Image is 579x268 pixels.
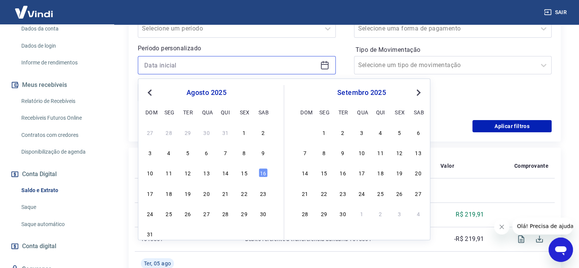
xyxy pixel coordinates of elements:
[440,162,454,170] p: Valor
[258,168,268,177] div: Choose sábado, 16 de agosto de 2025
[338,189,347,198] div: Choose terça-feira, 23 de setembro de 2025
[395,148,404,157] div: Choose sexta-feira, 12 de setembro de 2025
[357,189,366,198] div: Choose quarta-feira, 24 de setembro de 2025
[239,148,249,157] div: Choose sexta-feira, 8 de agosto de 2025
[319,209,329,218] div: Choose segunda-feira, 29 de setembro de 2025
[258,148,268,157] div: Choose sábado, 9 de agosto de 2025
[144,260,171,267] span: Ter, 05 ago
[494,219,509,234] iframe: Fechar mensagem
[9,77,105,93] button: Meus recebíveis
[338,128,347,137] div: Choose terça-feira, 2 de setembro de 2025
[512,218,573,234] iframe: Mensagem da empresa
[202,108,211,117] div: qua
[300,108,309,117] div: dom
[414,189,423,198] div: Choose sábado, 27 de setembro de 2025
[239,209,249,218] div: Choose sexta-feira, 29 de agosto de 2025
[145,88,154,97] button: Previous Month
[530,230,549,248] span: Download
[338,148,347,157] div: Choose terça-feira, 9 de setembro de 2025
[145,148,155,157] div: Choose domingo, 3 de agosto de 2025
[18,144,105,160] a: Disponibilização de agenda
[202,128,211,137] div: Choose quarta-feira, 30 de julho de 2025
[319,108,329,117] div: seg
[18,38,105,54] a: Dados de login
[18,199,105,215] a: Saque
[202,229,211,238] div: Choose quarta-feira, 3 de setembro de 2025
[18,93,105,109] a: Relatório de Recebíveis
[183,108,192,117] div: ter
[456,210,484,219] p: R$ 219,91
[338,108,347,117] div: ter
[164,108,174,117] div: seg
[145,108,155,117] div: dom
[202,148,211,157] div: Choose quarta-feira, 6 de agosto de 2025
[357,128,366,137] div: Choose quarta-feira, 3 de setembro de 2025
[549,238,573,262] iframe: Botão para abrir a janela de mensagens
[239,168,249,177] div: Choose sexta-feira, 15 de agosto de 2025
[300,128,309,137] div: Choose domingo, 31 de agosto de 2025
[258,229,268,238] div: Choose sábado, 6 de setembro de 2025
[300,189,309,198] div: Choose domingo, 21 de setembro de 2025
[9,0,59,24] img: Vindi
[164,189,174,198] div: Choose segunda-feira, 18 de agosto de 2025
[22,241,56,252] span: Conta digital
[258,189,268,198] div: Choose sábado, 23 de agosto de 2025
[258,128,268,137] div: Choose sábado, 2 de agosto de 2025
[221,148,230,157] div: Choose quinta-feira, 7 de agosto de 2025
[414,148,423,157] div: Choose sábado, 13 de setembro de 2025
[319,148,329,157] div: Choose segunda-feira, 8 de setembro de 2025
[376,148,385,157] div: Choose quinta-feira, 11 de setembro de 2025
[338,168,347,177] div: Choose terça-feira, 16 de setembro de 2025
[258,209,268,218] div: Choose sábado, 30 de agosto de 2025
[239,189,249,198] div: Choose sexta-feira, 22 de agosto de 2025
[183,148,192,157] div: Choose terça-feira, 5 de agosto de 2025
[395,108,404,117] div: sex
[357,148,366,157] div: Choose quarta-feira, 10 de setembro de 2025
[300,148,309,157] div: Choose domingo, 7 de setembro de 2025
[144,127,268,239] div: month 2025-08
[164,229,174,238] div: Choose segunda-feira, 1 de setembro de 2025
[357,108,366,117] div: qua
[18,183,105,198] a: Saldo e Extrato
[414,128,423,137] div: Choose sábado, 6 de setembro de 2025
[164,209,174,218] div: Choose segunda-feira, 25 de agosto de 2025
[472,120,552,132] button: Aplicar filtros
[221,168,230,177] div: Choose quinta-feira, 14 de agosto de 2025
[138,44,336,53] p: Período personalizado
[414,209,423,218] div: Choose sábado, 4 de outubro de 2025
[164,128,174,137] div: Choose segunda-feira, 28 de julho de 2025
[356,45,550,55] label: Tipo de Movimentação
[9,166,105,183] button: Conta Digital
[221,209,230,218] div: Choose quinta-feira, 28 de agosto de 2025
[414,108,423,117] div: sab
[357,168,366,177] div: Choose quarta-feira, 17 de setembro de 2025
[183,209,192,218] div: Choose terça-feira, 26 de agosto de 2025
[18,21,105,37] a: Dados da conta
[319,128,329,137] div: Choose segunda-feira, 1 de setembro de 2025
[300,209,309,218] div: Choose domingo, 28 de setembro de 2025
[221,128,230,137] div: Choose quinta-feira, 31 de julho de 2025
[145,209,155,218] div: Choose domingo, 24 de agosto de 2025
[376,168,385,177] div: Choose quinta-feira, 18 de setembro de 2025
[5,5,64,11] span: Olá! Precisa de ajuda?
[221,108,230,117] div: qui
[18,55,105,71] a: Informe de rendimentos
[183,168,192,177] div: Choose terça-feira, 12 de agosto de 2025
[183,128,192,137] div: Choose terça-feira, 29 de julho de 2025
[145,168,155,177] div: Choose domingo, 10 de agosto de 2025
[395,168,404,177] div: Choose sexta-feira, 19 de setembro de 2025
[357,209,366,218] div: Choose quarta-feira, 1 de outubro de 2025
[9,238,105,255] a: Conta digital
[376,108,385,117] div: qui
[376,128,385,137] div: Choose quinta-feira, 4 de setembro de 2025
[183,189,192,198] div: Choose terça-feira, 19 de agosto de 2025
[183,229,192,238] div: Choose terça-feira, 2 de setembro de 2025
[514,162,549,170] p: Comprovante
[319,189,329,198] div: Choose segunda-feira, 22 de setembro de 2025
[145,229,155,238] div: Choose domingo, 31 de agosto de 2025
[414,168,423,177] div: Choose sábado, 20 de setembro de 2025
[319,168,329,177] div: Choose segunda-feira, 15 de setembro de 2025
[239,108,249,117] div: sex
[18,127,105,143] a: Contratos com credores
[202,189,211,198] div: Choose quarta-feira, 20 de agosto de 2025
